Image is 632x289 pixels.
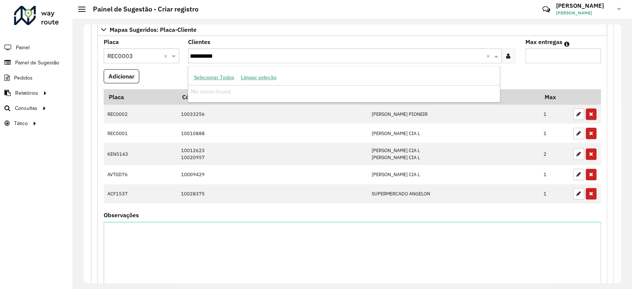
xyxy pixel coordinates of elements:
[188,66,500,103] ng-dropdown-panel: Options list
[368,105,539,124] td: [PERSON_NAME] PIONEIR
[188,37,210,46] label: Clientes
[368,143,539,165] td: [PERSON_NAME] CIA L [PERSON_NAME] CIA L
[104,37,119,46] label: Placa
[104,184,177,204] td: ACF1537
[104,124,177,143] td: REC0001
[188,85,500,98] div: No items found
[104,69,139,83] button: Adicionar
[110,27,197,33] span: Mapas Sugeridos: Placa-Cliente
[525,37,562,46] label: Max entregas
[97,23,607,36] a: Mapas Sugeridos: Placa-Cliente
[238,72,280,83] button: Limpar seleção
[564,41,569,47] em: Máximo de clientes que serão colocados na mesma rota com os clientes informados
[104,105,177,124] td: REC0002
[556,10,612,16] span: [PERSON_NAME]
[15,89,38,97] span: Relatórios
[15,59,59,67] span: Painel de Sugestão
[177,124,368,143] td: 10010888
[538,1,554,17] a: Contato Rápido
[540,124,569,143] td: 1
[556,2,612,9] h3: [PERSON_NAME]
[177,184,368,204] td: 10028375
[540,105,569,124] td: 1
[164,51,170,60] span: Clear all
[191,72,238,83] button: Selecionar Todos
[177,143,368,165] td: 10012623 10020957
[540,165,569,184] td: 1
[14,120,28,127] span: Tático
[104,143,177,165] td: KEN5143
[540,89,569,105] th: Max
[86,5,198,13] h2: Painel de Sugestão - Criar registro
[368,165,539,184] td: [PERSON_NAME] CIA L
[177,105,368,124] td: 10033256
[16,44,30,51] span: Painel
[15,104,37,112] span: Consultas
[177,165,368,184] td: 10009429
[486,51,492,60] span: Clear all
[104,211,139,219] label: Observações
[540,184,569,204] td: 1
[368,124,539,143] td: [PERSON_NAME] CIA L
[104,89,177,105] th: Placa
[104,165,177,184] td: AVT0D76
[540,143,569,165] td: 2
[368,184,539,204] td: SUPERMERCADO ANGELON
[14,74,33,82] span: Pedidos
[177,89,368,105] th: Código Cliente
